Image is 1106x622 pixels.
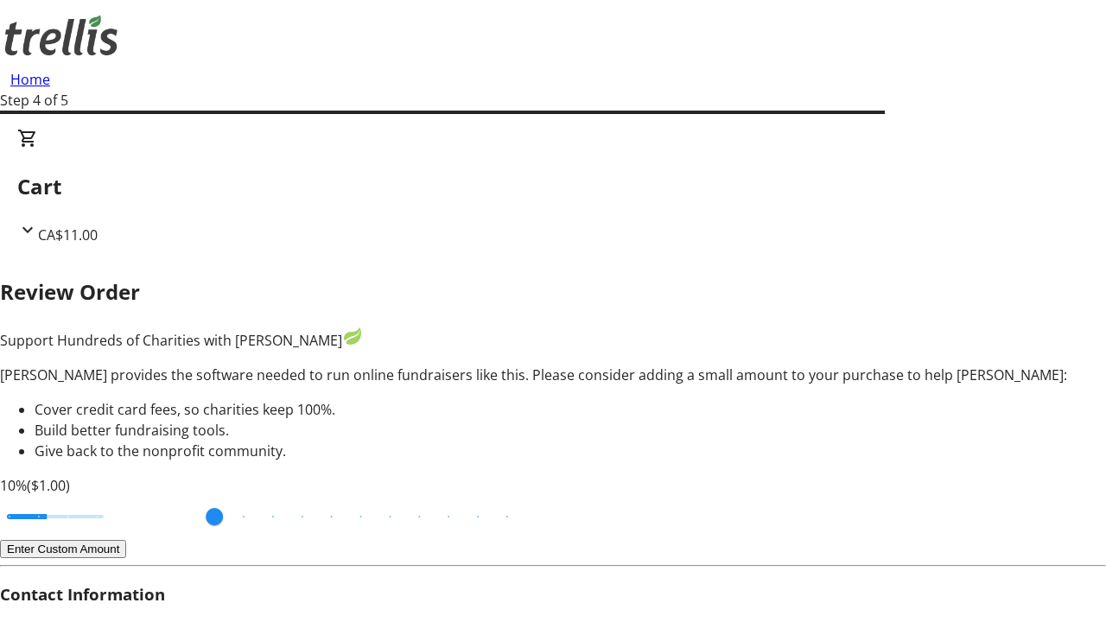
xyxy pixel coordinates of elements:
span: CA$11.00 [38,225,98,244]
li: Cover credit card fees, so charities keep 100%. [35,399,1106,420]
div: CartCA$11.00 [17,128,1089,245]
li: Give back to the nonprofit community. [35,441,1106,461]
li: Build better fundraising tools. [35,420,1106,441]
h2: Cart [17,171,1089,202]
